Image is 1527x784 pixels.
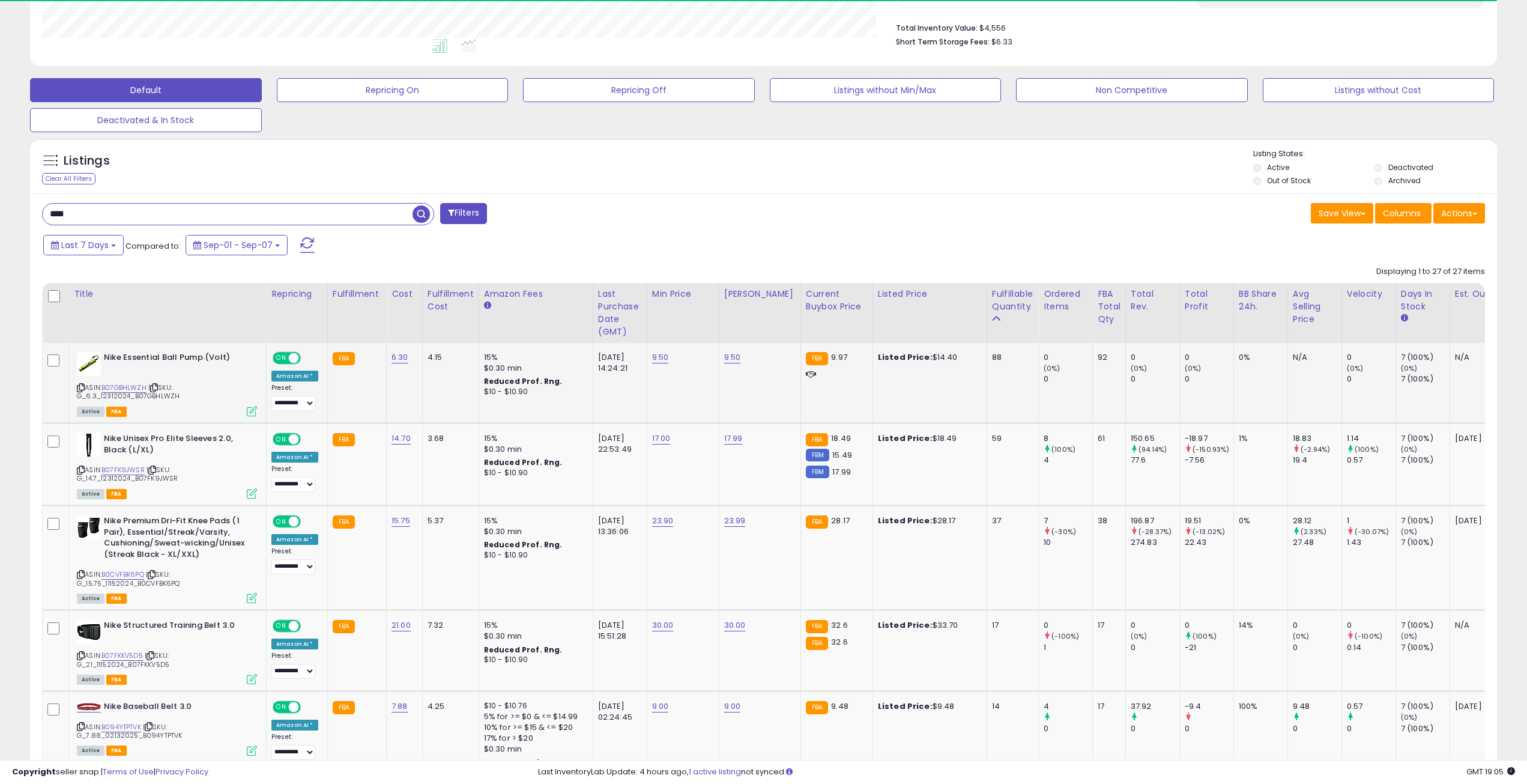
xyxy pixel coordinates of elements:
[1098,288,1120,326] div: FBA Total Qty
[1253,148,1497,160] p: Listing States:
[1388,175,1421,186] label: Archived
[392,515,410,527] a: 15.75
[724,619,746,631] a: 30.00
[428,433,470,444] div: 3.68
[392,351,408,363] a: 6.30
[77,594,104,604] span: All listings currently available for purchase on Amazon
[186,235,288,255] button: Sep-01 - Sep-07
[274,517,289,527] span: ON
[1347,433,1395,444] div: 1.14
[1293,537,1341,548] div: 27.48
[299,702,318,713] span: OFF
[652,351,669,363] a: 9.50
[1044,620,1092,631] div: 0
[484,526,584,537] div: $0.30 min
[484,444,584,455] div: $0.30 min
[1185,515,1233,526] div: 19.51
[106,594,127,604] span: FBA
[61,239,109,251] span: Last 7 Days
[878,701,978,712] div: $9.48
[806,637,828,650] small: FBA
[274,621,289,631] span: ON
[12,767,208,778] div: seller snap | |
[30,108,262,132] button: Deactivated & In Stock
[1401,433,1450,444] div: 7 (100%)
[1239,352,1278,363] div: 0%
[1131,288,1175,313] div: Total Rev.
[1131,701,1179,712] div: 37.92
[104,515,250,563] b: Nike Premium Dri-Fit Knee Pads (1 Pair), Essential/Streak/Varsity, Cushioning/Sweat-wicking/Unise...
[274,353,289,363] span: ON
[896,37,990,47] b: Short Term Storage Fees:
[598,701,638,723] div: [DATE] 02:24:45
[1044,363,1060,373] small: (0%)
[333,352,355,365] small: FBA
[1401,363,1418,373] small: (0%)
[992,352,1029,363] div: 88
[1376,266,1485,278] div: Displaying 1 to 27 of 27 items
[1347,352,1395,363] div: 0
[1131,352,1179,363] div: 0
[277,78,509,102] button: Repricing On
[1193,527,1225,536] small: (-13.02%)
[598,515,638,537] div: [DATE] 13:36:06
[101,570,144,580] a: B0CVFBK6PQ
[598,288,642,338] div: Last Purchase Date (GMT)
[1401,537,1450,548] div: 7 (100%)
[271,720,318,731] div: Amazon AI *
[77,433,101,457] img: 21ujuJQoIOL._SL40_.jpg
[652,433,671,445] a: 17.00
[1051,527,1076,536] small: (-30%)
[652,515,674,527] a: 23.90
[484,457,563,467] b: Reduced Prof. Rng.
[523,78,755,102] button: Repricing Off
[428,701,470,712] div: 4.25
[1044,374,1092,384] div: 0
[1044,537,1092,548] div: 10
[1131,374,1179,384] div: 0
[392,433,411,445] a: 14.70
[878,433,933,444] b: Listed Price:
[1044,433,1092,444] div: 8
[1401,313,1408,324] small: Days In Stock.
[1401,352,1450,363] div: 7 (100%)
[1401,620,1450,631] div: 7 (100%)
[806,352,828,365] small: FBA
[1138,445,1167,454] small: (94.14%)
[1347,374,1395,384] div: 0
[77,515,101,539] img: 41KrRBqDefL._SL40_.jpg
[1293,352,1332,363] div: N/A
[74,288,261,300] div: Title
[104,352,250,366] b: Nike Essential Ball Pump (Volt)
[1131,620,1179,631] div: 0
[77,352,257,415] div: ASIN:
[1239,515,1278,526] div: 0%
[1347,701,1395,712] div: 0.57
[878,288,982,300] div: Listed Price
[1311,203,1373,223] button: Save View
[878,515,978,526] div: $28.17
[77,407,104,417] span: All listings currently available for purchase on Amazon
[484,352,584,363] div: 15%
[1355,445,1379,454] small: (100%)
[333,515,355,529] small: FBA
[832,449,852,461] span: 15.49
[1383,207,1421,219] span: Columns
[77,703,101,711] img: 31UR3PNTqfL._SL40_.jpg
[104,701,250,716] b: Nike Baseball Belt 3.0
[77,722,182,740] span: | SKU: G_7.88_02132025_B094YTPTVK
[274,434,289,445] span: ON
[1185,723,1233,734] div: 0
[64,153,110,169] h5: Listings
[1044,642,1092,653] div: 1
[77,489,104,499] span: All listings currently available for purchase on Amazon
[1044,723,1092,734] div: 0
[428,352,470,363] div: 4.15
[484,733,584,744] div: 17% for > $20
[484,550,584,561] div: $10 - $10.90
[484,468,584,478] div: $10 - $10.90
[392,700,408,713] a: 7.88
[484,288,588,300] div: Amazon Fees
[271,465,318,492] div: Preset:
[1185,288,1229,313] div: Total Profit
